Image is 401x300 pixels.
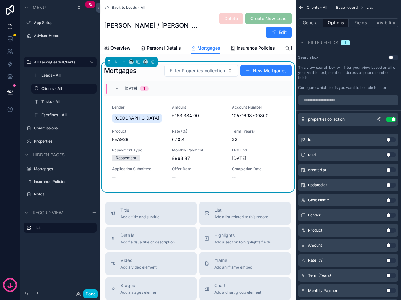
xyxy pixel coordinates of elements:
[214,232,271,238] span: Highlights
[120,232,175,238] span: Details
[104,66,136,75] h1: Mortgages
[191,42,220,54] a: Mortgages
[291,45,311,51] span: Factfinds
[112,136,164,143] span: FEA929
[36,225,92,230] label: List
[232,166,284,172] span: Completion Date
[104,96,292,189] a: Lender[GEOGRAPHIC_DATA]Amount£163,384.00Account Number10571698700800ProductFEA929Rate (%)6.10%Ter...
[34,60,84,65] label: All Tasks/Leads/Clients
[197,45,220,51] span: Mortgages
[9,282,11,288] p: 1
[366,5,373,10] span: List
[232,148,284,153] span: ERC End
[336,5,358,10] span: Base record
[125,86,137,91] span: [DATE]
[41,73,93,78] label: Leads - All
[232,112,284,119] span: 10571698700800
[147,45,181,51] span: Personal Details
[232,155,284,161] span: [DATE]
[41,86,93,91] a: Clients - All
[41,112,93,117] label: Factfinds - All
[199,277,291,300] button: ChartAdd a chart group element
[298,55,318,60] label: Search box
[83,289,98,298] button: Done
[199,202,291,225] button: ListAdd a list related to this record
[115,115,159,121] span: [GEOGRAPHIC_DATA]
[308,40,338,46] span: Filter fields
[172,112,224,119] span: £163,384.00
[308,152,316,157] span: uuid
[308,213,321,218] span: Lender
[232,174,236,180] span: --
[120,265,157,270] span: Add a video element
[104,42,131,55] a: Overview
[308,167,326,172] span: created at
[105,227,197,250] button: DetailsAdd fields, a title or description
[240,65,292,76] button: New Mortgages
[308,243,322,248] span: Amount
[172,136,224,143] span: 6.10%
[298,65,398,80] label: This view search box will filter your view based on all of your visible text, number, address or ...
[104,21,199,30] h1: [PERSON_NAME] / [PERSON_NAME]
[308,258,323,263] span: Rate (%)
[172,166,224,172] span: Offer Date
[120,290,158,295] span: Add a stages element
[34,33,93,38] label: Adviser Home
[232,129,284,134] span: Term (Years)
[308,183,327,188] span: updated at
[323,18,349,27] button: Options
[112,148,164,153] span: Repayment Type
[120,282,158,289] span: Stages
[232,105,284,110] span: Account Number
[120,240,175,245] span: Add fields, a title or description
[120,215,159,220] span: Add a title and subtitle
[33,4,46,11] span: Menu
[7,284,13,289] p: day
[266,27,292,38] button: Edit
[172,174,176,180] span: --
[20,220,100,239] div: scrollable content
[34,192,93,197] a: Notes
[214,265,252,270] span: Add an iframe embed
[33,152,65,158] span: Hidden pages
[112,105,164,110] span: Lender
[349,18,374,27] button: Fields
[33,210,63,216] span: Record view
[110,45,131,51] span: Overview
[308,117,345,122] span: properties collection
[308,137,311,142] span: id
[214,240,271,245] span: Add a section to highlights fields
[214,290,261,295] span: Add a chart group element
[112,5,145,10] span: Back to Leads - All
[112,166,164,172] span: Application Submitted
[34,20,93,25] label: App Setup
[373,18,398,27] button: Visibility
[230,42,275,55] a: Insurance Policies
[164,65,238,77] button: Select Button
[199,252,291,275] button: iframeAdd an iframe embed
[34,126,93,131] label: Commissions
[308,273,331,278] span: Term (Years)
[120,207,159,213] span: Title
[112,129,164,134] span: Product
[143,86,145,91] div: 1
[307,5,327,10] span: Clients - All
[105,252,197,275] button: VideoAdd a video element
[308,288,340,293] span: Monthly Payment
[34,139,93,144] label: Properties
[232,136,284,143] span: 32
[298,18,323,27] button: General
[237,45,275,51] span: Insurance Policies
[116,155,136,161] div: Repayment
[298,85,387,90] label: Configure which fields you want to be able to filter
[308,228,322,233] span: Product
[285,42,311,55] a: Factfinds
[120,257,157,264] span: Video
[172,105,224,110] span: Amount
